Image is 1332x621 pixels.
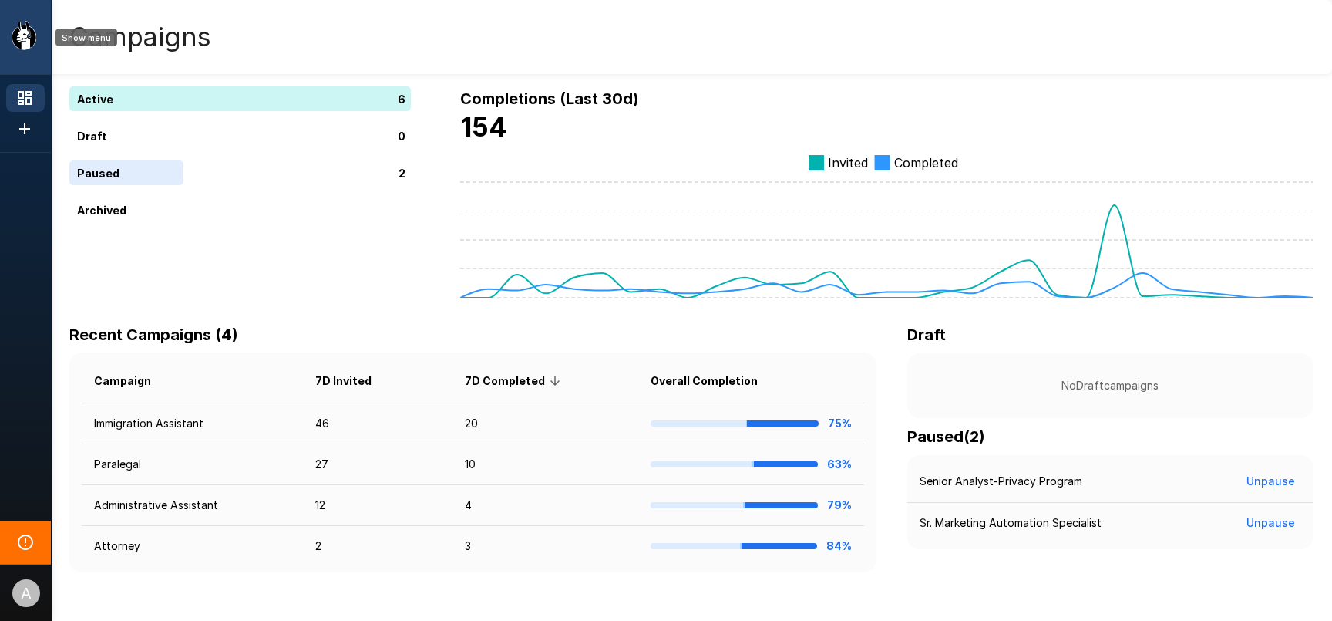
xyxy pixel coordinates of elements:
span: Overall Completion [651,372,778,390]
p: No Draft campaigns [932,378,1289,393]
td: Attorney [82,526,303,567]
td: Immigration Assistant [82,403,303,444]
p: Senior Analyst-Privacy Program [920,474,1082,489]
b: 63% [827,457,852,471]
span: 7D Completed [465,372,565,390]
button: Unpause [1240,509,1301,538]
b: 75% [828,417,852,430]
td: 46 [303,403,453,444]
b: Draft [907,326,946,344]
p: Sr. Marketing Automation Specialist [920,515,1102,531]
td: 3 [452,526,638,567]
span: 7D Invited [315,372,392,390]
td: 4 [452,485,638,526]
td: Paralegal [82,444,303,485]
b: Completions (Last 30d) [460,89,639,108]
b: 79% [827,498,852,511]
span: Campaign [94,372,171,390]
p: 0 [398,128,405,144]
td: 10 [452,444,638,485]
p: 6 [398,91,405,107]
td: 20 [452,403,638,444]
b: 154 [460,111,507,143]
td: Administrative Assistant [82,485,303,526]
td: 12 [303,485,453,526]
td: 2 [303,526,453,567]
h4: Campaigns [69,21,211,53]
div: Show menu [55,29,117,46]
b: Paused ( 2 ) [907,427,985,446]
b: Recent Campaigns (4) [69,326,238,344]
p: 2 [399,165,405,181]
td: 27 [303,444,453,485]
button: Unpause [1240,467,1301,496]
b: 84% [826,539,852,552]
